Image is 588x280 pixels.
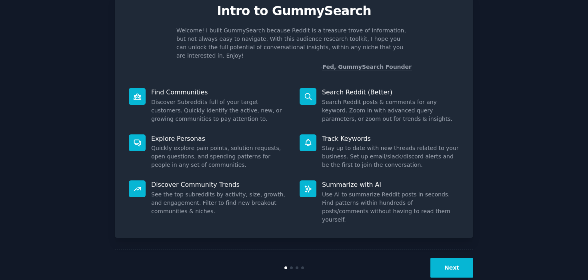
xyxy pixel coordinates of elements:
[151,190,288,216] dd: See the top subreddits by activity, size, growth, and engagement. Filter to find new breakout com...
[430,258,473,278] button: Next
[151,134,288,143] p: Explore Personas
[176,26,412,60] p: Welcome! I built GummySearch because Reddit is a treasure trove of information, but not always ea...
[322,88,459,96] p: Search Reddit (Better)
[151,144,288,169] dd: Quickly explore pain points, solution requests, open questions, and spending patterns for people ...
[322,64,412,70] a: Fed, GummySearch Founder
[151,88,288,96] p: Find Communities
[322,144,459,169] dd: Stay up to date with new threads related to your business. Set up email/slack/discord alerts and ...
[322,98,459,123] dd: Search Reddit posts & comments for any keyword. Zoom in with advanced query parameters, or zoom o...
[320,63,412,71] div: -
[151,180,288,189] p: Discover Community Trends
[322,180,459,189] p: Summarize with AI
[322,134,459,143] p: Track Keywords
[322,190,459,224] dd: Use AI to summarize Reddit posts in seconds. Find patterns within hundreds of posts/comments with...
[123,4,465,18] p: Intro to GummySearch
[151,98,288,123] dd: Discover Subreddits full of your target customers. Quickly identify the active, new, or growing c...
